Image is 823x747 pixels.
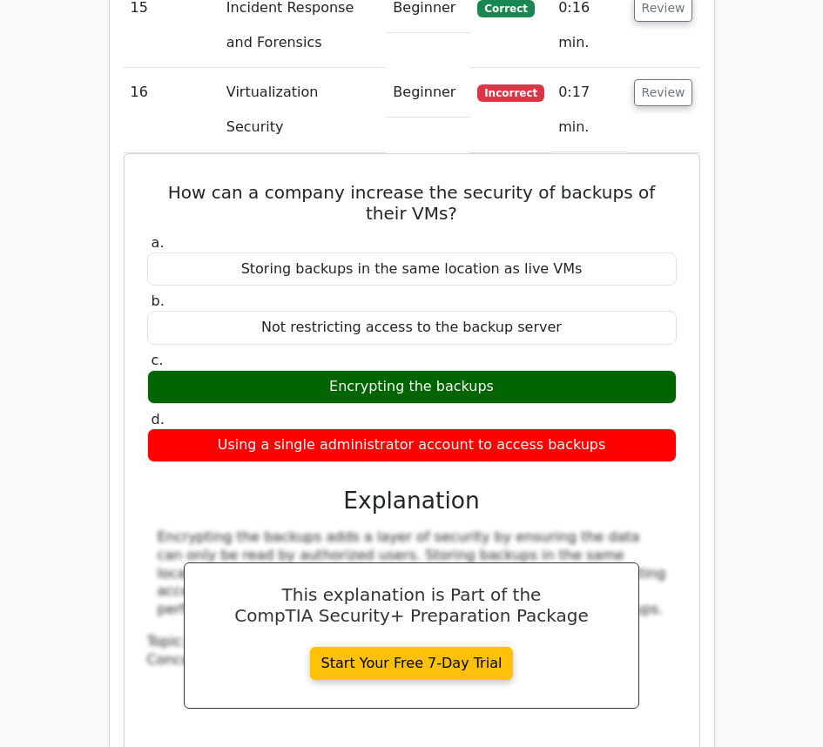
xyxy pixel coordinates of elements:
button: Review [634,79,693,106]
h5: How can a company increase the security of backups of their VMs? [145,182,678,224]
div: Topic: [147,633,677,651]
span: d. [152,411,165,427]
div: Concept: [147,651,677,670]
a: Start Your Free 7-Day Trial [310,647,514,680]
h3: Explanation [158,487,666,515]
div: Encrypting the backups [147,370,677,404]
div: Storing backups in the same location as live VMs [147,252,677,286]
td: Beginner [386,68,470,118]
div: Not restricting access to the backup server [147,311,677,345]
span: c. [152,352,164,368]
span: b. [152,293,165,309]
span: Incorrect [477,84,544,102]
div: Encrypting the backups adds a layer of security by ensuring the data can only be read by authoriz... [158,528,666,619]
td: 0:17 min. [551,68,626,152]
div: Using a single administrator account to access backups [147,428,677,462]
td: Virtualization Security [219,68,387,152]
span: a. [152,234,165,251]
td: 16 [124,68,219,152]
